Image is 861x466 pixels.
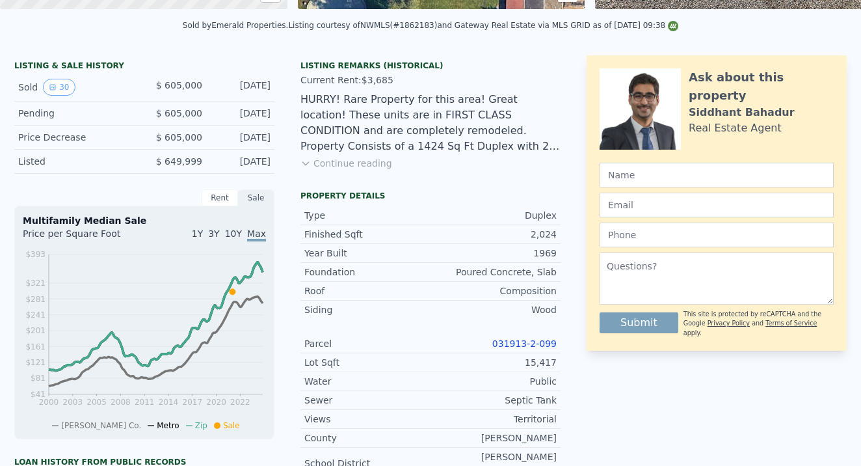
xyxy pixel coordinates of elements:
div: 1969 [431,247,557,260]
input: Name [600,163,834,187]
div: Listing Remarks (Historical) [300,61,561,71]
div: [DATE] [213,107,271,120]
a: Privacy Policy [708,320,750,327]
span: $ 605,000 [156,132,202,143]
div: 15,417 [431,356,557,369]
div: Duplex [431,209,557,222]
tspan: $281 [25,295,46,304]
div: Sold by Emerald Properties . [183,21,289,30]
tspan: $81 [31,374,46,383]
tspan: $161 [25,342,46,351]
tspan: $321 [25,279,46,288]
div: Year Built [304,247,431,260]
div: Pending [18,107,134,120]
tspan: 2005 [86,398,107,407]
div: Views [304,413,431,426]
tspan: 2022 [230,398,250,407]
div: [PERSON_NAME] [431,432,557,445]
button: View historical data [43,79,75,96]
span: $3,685 [362,75,393,85]
tspan: $201 [25,326,46,335]
tspan: 2008 [111,398,131,407]
tspan: 2020 [206,398,226,407]
tspan: 2014 [159,398,179,407]
div: LISTING & SALE HISTORY [14,61,274,74]
tspan: $41 [31,390,46,399]
div: County [304,432,431,445]
div: Parcel [304,337,431,350]
div: HURRY! Rare Property for this area! Great location! These units are in FIRST CLASS CONDITION and ... [300,92,561,154]
img: NWMLS Logo [668,21,678,31]
span: Current Rent: [300,75,362,85]
div: Territorial [431,413,557,426]
div: Sewer [304,394,431,407]
span: Zip [195,421,207,430]
tspan: 2000 [39,398,59,407]
span: $ 649,999 [156,156,202,167]
span: $ 605,000 [156,108,202,118]
div: [DATE] [213,155,271,168]
div: Septic Tank [431,394,557,407]
div: Public [431,375,557,388]
div: Multifamily Median Sale [23,214,266,227]
div: [DATE] [213,79,271,96]
div: Wood [431,303,557,316]
button: Submit [600,312,678,333]
div: Rent [202,189,238,206]
div: Listed [18,155,134,168]
div: Lot Sqft [304,356,431,369]
div: Foundation [304,266,431,279]
tspan: $121 [25,358,46,367]
span: 1Y [192,228,203,239]
div: Listing courtesy of NWMLS (#1862183) and Gateway Real Estate via MLS GRID as of [DATE] 09:38 [288,21,678,30]
div: Siding [304,303,431,316]
span: Max [247,228,266,241]
span: $ 605,000 [156,80,202,90]
div: Poured Concrete, Slab [431,266,557,279]
div: Water [304,375,431,388]
input: Phone [600,223,834,247]
div: [DATE] [213,131,271,144]
tspan: $393 [25,250,46,259]
div: Type [304,209,431,222]
span: Sale [223,421,240,430]
div: 2,024 [431,228,557,241]
a: Terms of Service [765,320,817,327]
tspan: 2003 [63,398,83,407]
tspan: 2011 [135,398,155,407]
div: Sale [238,189,274,206]
button: Continue reading [300,157,392,170]
span: 3Y [208,228,219,239]
span: 10Y [225,228,242,239]
div: Price Decrease [18,131,134,144]
tspan: 2017 [183,398,203,407]
input: Email [600,193,834,217]
div: Siddhant Bahadur [689,105,795,120]
div: Price per Square Foot [23,227,144,248]
div: Ask about this property [689,68,834,105]
div: This site is protected by reCAPTCHA and the Google and apply. [683,310,834,338]
div: Sold [18,79,134,96]
span: [PERSON_NAME] Co. [61,421,141,430]
div: Finished Sqft [304,228,431,241]
tspan: $241 [25,310,46,320]
div: Real Estate Agent [689,120,782,136]
a: 031913-2-099 [492,338,557,349]
div: Composition [431,284,557,297]
span: Metro [157,421,179,430]
div: Roof [304,284,431,297]
div: Property details [300,191,561,201]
